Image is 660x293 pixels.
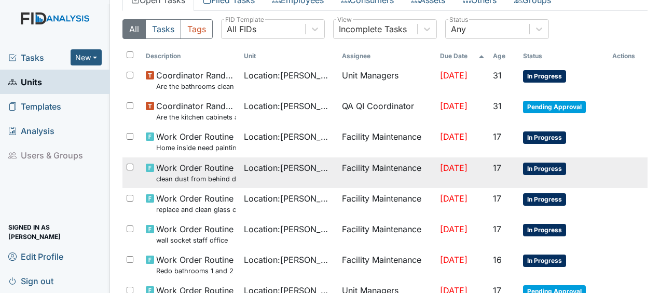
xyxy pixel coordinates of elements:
[122,19,146,39] button: All
[523,163,566,175] span: In Progress
[240,47,338,65] th: Toggle SortBy
[440,193,467,204] span: [DATE]
[127,51,133,58] input: Toggle All Rows Selected
[156,174,236,184] small: clean dust from behind dryer
[440,163,467,173] span: [DATE]
[440,131,467,142] span: [DATE]
[8,273,53,289] span: Sign out
[608,47,648,65] th: Actions
[493,70,502,81] span: 31
[523,101,586,113] span: Pending Approval
[156,205,236,215] small: replace and clean glass covers car port
[338,47,436,65] th: Assignee
[8,248,63,264] span: Edit Profile
[493,224,501,234] span: 17
[523,255,566,267] span: In Progress
[523,193,566,206] span: In Progress
[156,235,233,245] small: wall socket staff office
[519,47,609,65] th: Toggle SortBy
[8,224,102,240] span: Signed in as [PERSON_NAME]
[8,74,42,90] span: Units
[156,82,236,91] small: Are the bathrooms clean and in good repair?
[244,254,334,266] span: Location : [PERSON_NAME]
[440,255,467,265] span: [DATE]
[156,143,236,153] small: Home inside need painting
[436,47,489,65] th: Toggle SortBy
[122,19,213,39] div: Type filter
[156,266,233,276] small: Redo bathrooms 1 and 2
[156,223,233,245] span: Work Order Routine wall socket staff office
[244,162,334,174] span: Location : [PERSON_NAME]
[244,192,334,205] span: Location : [PERSON_NAME]
[156,192,236,215] span: Work Order Routine replace and clean glass covers car port
[8,51,71,64] a: Tasks
[338,126,436,157] td: Facility Maintenance
[142,47,240,65] th: Toggle SortBy
[338,219,436,249] td: Facility Maintenance
[451,23,466,35] div: Any
[338,65,436,96] td: Unit Managers
[338,96,436,126] td: QA QI Coordinator
[244,100,334,112] span: Location : [PERSON_NAME]
[338,249,436,280] td: Facility Maintenance
[493,193,501,204] span: 17
[523,131,566,144] span: In Progress
[156,69,236,91] span: Coordinator Random Are the bathrooms clean and in good repair?
[339,23,407,35] div: Incomplete Tasks
[493,101,502,111] span: 31
[244,223,334,235] span: Location : [PERSON_NAME]
[523,224,566,236] span: In Progress
[244,130,334,143] span: Location : [PERSON_NAME]
[440,101,467,111] span: [DATE]
[227,23,256,35] div: All FIDs
[489,47,519,65] th: Toggle SortBy
[493,131,501,142] span: 17
[156,100,236,122] span: Coordinator Random Are the kitchen cabinets and floors clean?
[156,162,236,184] span: Work Order Routine clean dust from behind dryer
[71,49,102,65] button: New
[8,98,61,114] span: Templates
[440,224,467,234] span: [DATE]
[145,19,181,39] button: Tasks
[8,123,54,139] span: Analysis
[440,70,467,81] span: [DATE]
[493,163,501,173] span: 17
[523,70,566,83] span: In Progress
[244,69,334,82] span: Location : [PERSON_NAME]
[493,255,502,265] span: 16
[181,19,213,39] button: Tags
[338,188,436,219] td: Facility Maintenance
[338,157,436,188] td: Facility Maintenance
[156,254,233,276] span: Work Order Routine Redo bathrooms 1 and 2
[156,130,236,153] span: Work Order Routine Home inside need painting
[156,112,236,122] small: Are the kitchen cabinets and floors clean?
